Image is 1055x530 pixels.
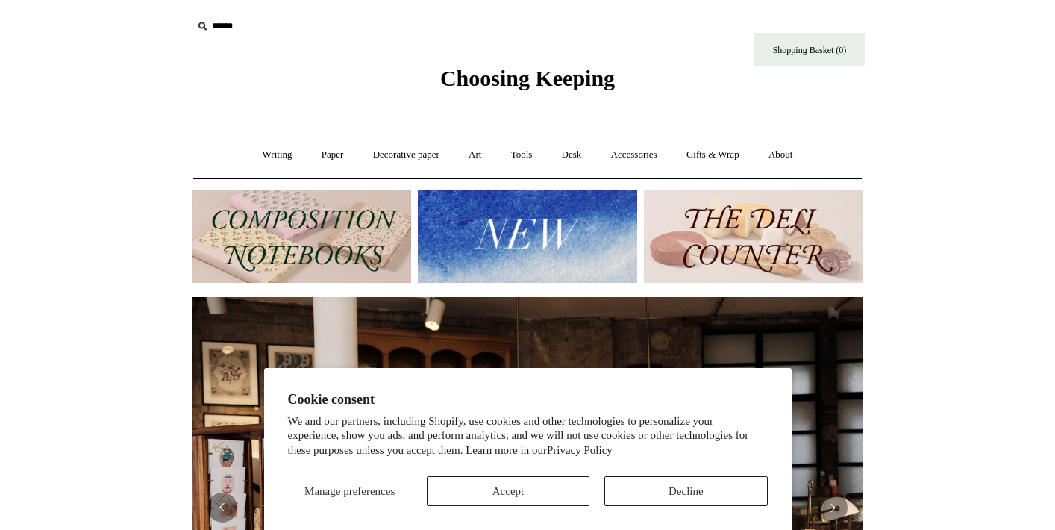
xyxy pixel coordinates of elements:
[440,78,615,88] a: Choosing Keeping
[288,476,412,506] button: Manage preferences
[604,476,767,506] button: Decline
[288,414,768,458] p: We and our partners, including Shopify, use cookies and other technologies to personalize your ex...
[455,135,495,175] a: Art
[418,190,636,283] img: New.jpg__PID:f73bdf93-380a-4a35-bcfe-7823039498e1
[192,190,411,283] img: 202302 Composition ledgers.jpg__PID:69722ee6-fa44-49dd-a067-31375e5d54ec
[207,493,237,523] button: Previous
[440,66,615,90] span: Choosing Keeping
[249,135,306,175] a: Writing
[304,485,395,497] span: Manage preferences
[288,392,768,408] h2: Cookie consent
[755,135,807,175] a: About
[498,135,546,175] a: Tools
[754,33,865,66] a: Shopping Basket (0)
[818,493,848,523] button: Next
[308,135,357,175] a: Paper
[644,190,863,283] img: The Deli Counter
[598,135,671,175] a: Accessories
[427,476,589,506] button: Accept
[547,444,613,456] a: Privacy Policy
[548,135,595,175] a: Desk
[673,135,753,175] a: Gifts & Wrap
[360,135,453,175] a: Decorative paper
